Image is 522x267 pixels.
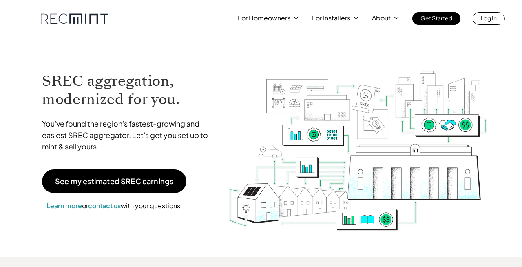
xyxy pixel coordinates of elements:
[42,169,186,193] a: See my estimated SREC earnings
[42,118,216,152] p: You've found the region's fastest-growing and easiest SREC aggregator. Let's get you set up to mi...
[228,49,488,233] img: RECmint value cycle
[312,12,350,24] p: For Installers
[473,12,505,25] a: Log In
[42,200,185,211] p: or with your questions
[55,178,173,185] p: See my estimated SREC earnings
[420,12,452,24] p: Get Started
[42,72,216,109] h1: SREC aggregation, modernized for you.
[481,12,497,24] p: Log In
[238,12,290,24] p: For Homeowners
[412,12,460,25] a: Get Started
[88,201,121,210] a: contact us
[372,12,391,24] p: About
[46,201,82,210] a: Learn more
